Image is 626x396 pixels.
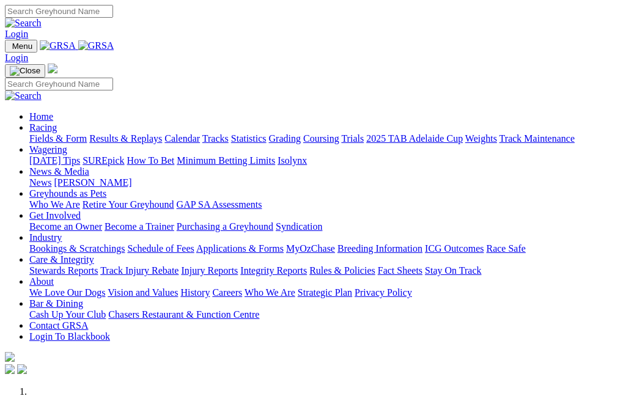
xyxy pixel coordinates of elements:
[202,133,229,144] a: Tracks
[486,243,525,254] a: Race Safe
[40,40,76,51] img: GRSA
[127,243,194,254] a: Schedule of Fees
[5,64,45,78] button: Toggle navigation
[108,309,259,320] a: Chasers Restaurant & Function Centre
[83,155,124,166] a: SUREpick
[29,177,621,188] div: News & Media
[29,210,81,221] a: Get Involved
[245,287,295,298] a: Who We Are
[127,155,175,166] a: How To Bet
[240,265,307,276] a: Integrity Reports
[29,166,89,177] a: News & Media
[48,64,57,73] img: logo-grsa-white.png
[309,265,375,276] a: Rules & Policies
[269,133,301,144] a: Grading
[29,122,57,133] a: Racing
[29,188,106,199] a: Greyhounds as Pets
[29,309,621,320] div: Bar & Dining
[17,364,27,374] img: twitter.svg
[29,265,98,276] a: Stewards Reports
[29,287,105,298] a: We Love Our Dogs
[29,298,83,309] a: Bar & Dining
[5,352,15,362] img: logo-grsa-white.png
[278,155,307,166] a: Isolynx
[341,133,364,144] a: Trials
[177,155,275,166] a: Minimum Betting Limits
[29,144,67,155] a: Wagering
[29,287,621,298] div: About
[355,287,412,298] a: Privacy Policy
[29,111,53,122] a: Home
[5,90,42,101] img: Search
[29,221,621,232] div: Get Involved
[303,133,339,144] a: Coursing
[89,133,162,144] a: Results & Replays
[5,364,15,374] img: facebook.svg
[337,243,422,254] a: Breeding Information
[5,40,37,53] button: Toggle navigation
[231,133,267,144] a: Statistics
[5,78,113,90] input: Search
[164,133,200,144] a: Calendar
[425,243,484,254] a: ICG Outcomes
[177,221,273,232] a: Purchasing a Greyhound
[10,66,40,76] img: Close
[212,287,242,298] a: Careers
[29,309,106,320] a: Cash Up Your Club
[465,133,497,144] a: Weights
[29,254,94,265] a: Care & Integrity
[83,199,174,210] a: Retire Your Greyhound
[5,5,113,18] input: Search
[29,320,88,331] a: Contact GRSA
[105,221,174,232] a: Become a Trainer
[29,133,87,144] a: Fields & Form
[29,177,51,188] a: News
[78,40,114,51] img: GRSA
[499,133,575,144] a: Track Maintenance
[29,221,102,232] a: Become an Owner
[29,155,80,166] a: [DATE] Tips
[5,29,28,39] a: Login
[29,232,62,243] a: Industry
[100,265,179,276] a: Track Injury Rebate
[286,243,335,254] a: MyOzChase
[29,155,621,166] div: Wagering
[54,177,131,188] a: [PERSON_NAME]
[29,199,80,210] a: Who We Are
[276,221,322,232] a: Syndication
[177,199,262,210] a: GAP SA Assessments
[298,287,352,298] a: Strategic Plan
[29,265,621,276] div: Care & Integrity
[29,133,621,144] div: Racing
[5,53,28,63] a: Login
[180,287,210,298] a: History
[378,265,422,276] a: Fact Sheets
[5,18,42,29] img: Search
[29,243,621,254] div: Industry
[29,199,621,210] div: Greyhounds as Pets
[366,133,463,144] a: 2025 TAB Adelaide Cup
[29,276,54,287] a: About
[29,243,125,254] a: Bookings & Scratchings
[181,265,238,276] a: Injury Reports
[196,243,284,254] a: Applications & Forms
[29,331,110,342] a: Login To Blackbook
[108,287,178,298] a: Vision and Values
[12,42,32,51] span: Menu
[425,265,481,276] a: Stay On Track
